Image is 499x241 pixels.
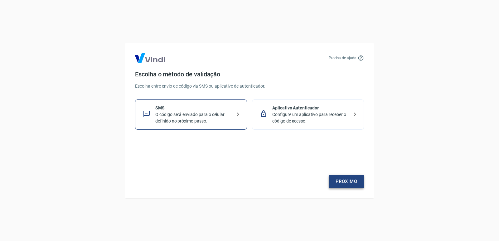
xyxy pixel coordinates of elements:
[252,99,364,130] div: Aplicativo AutenticadorConfigure um aplicativo para receber o código de acesso.
[135,99,247,130] div: SMSO código será enviado para o celular definido no próximo passo.
[329,175,364,188] a: Próximo
[272,105,349,111] p: Aplicativo Autenticador
[135,53,165,63] img: Logo Vind
[272,111,349,124] p: Configure um aplicativo para receber o código de acesso.
[329,55,356,61] p: Precisa de ajuda
[155,105,232,111] p: SMS
[135,70,364,78] h4: Escolha o método de validação
[155,111,232,124] p: O código será enviado para o celular definido no próximo passo.
[135,83,364,89] p: Escolha entre envio de código via SMS ou aplicativo de autenticador.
